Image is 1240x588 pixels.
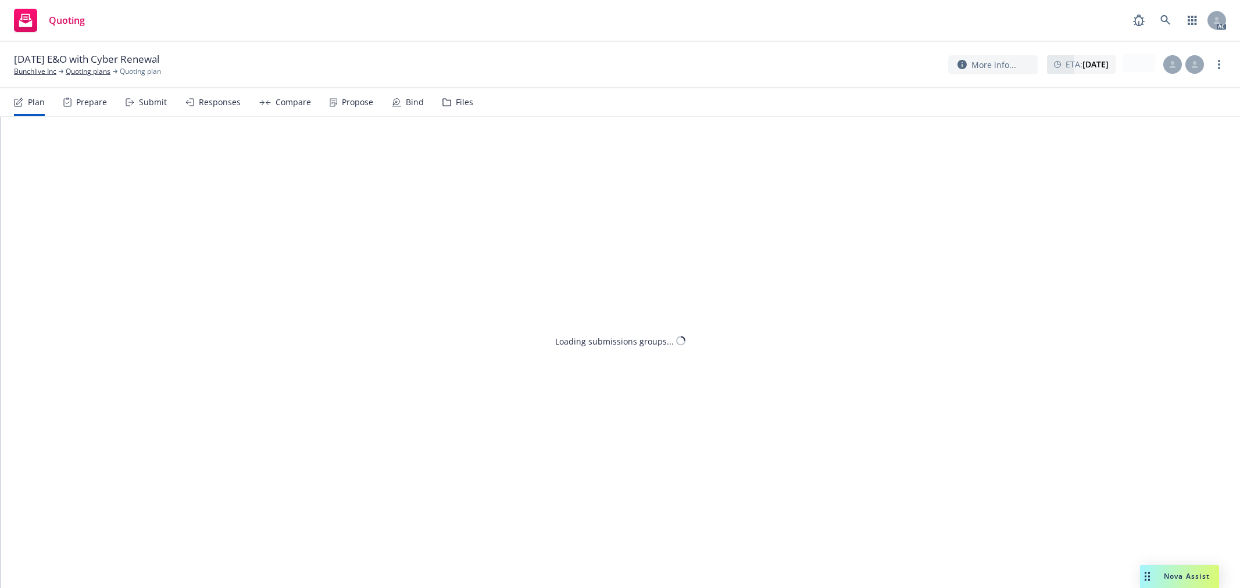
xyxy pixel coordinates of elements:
[456,98,473,107] div: Files
[14,52,159,66] span: [DATE] E&O with Cyber Renewal
[342,98,373,107] div: Propose
[1140,565,1155,588] div: Drag to move
[1127,9,1150,32] a: Report a Bug
[1140,565,1219,588] button: Nova Assist
[66,66,110,77] a: Quoting plans
[1212,58,1226,71] a: more
[1181,9,1204,32] a: Switch app
[120,66,161,77] span: Quoting plan
[971,59,1016,71] span: More info...
[199,98,241,107] div: Responses
[1164,571,1210,581] span: Nova Assist
[948,55,1038,74] button: More info...
[1154,9,1177,32] a: Search
[14,66,56,77] a: Bunchlive Inc
[28,98,45,107] div: Plan
[139,98,167,107] div: Submit
[1082,59,1109,70] strong: [DATE]
[276,98,311,107] div: Compare
[555,335,674,347] div: Loading submissions groups...
[1066,58,1109,70] span: ETA :
[76,98,107,107] div: Prepare
[49,16,85,25] span: Quoting
[9,4,90,37] a: Quoting
[406,98,424,107] div: Bind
